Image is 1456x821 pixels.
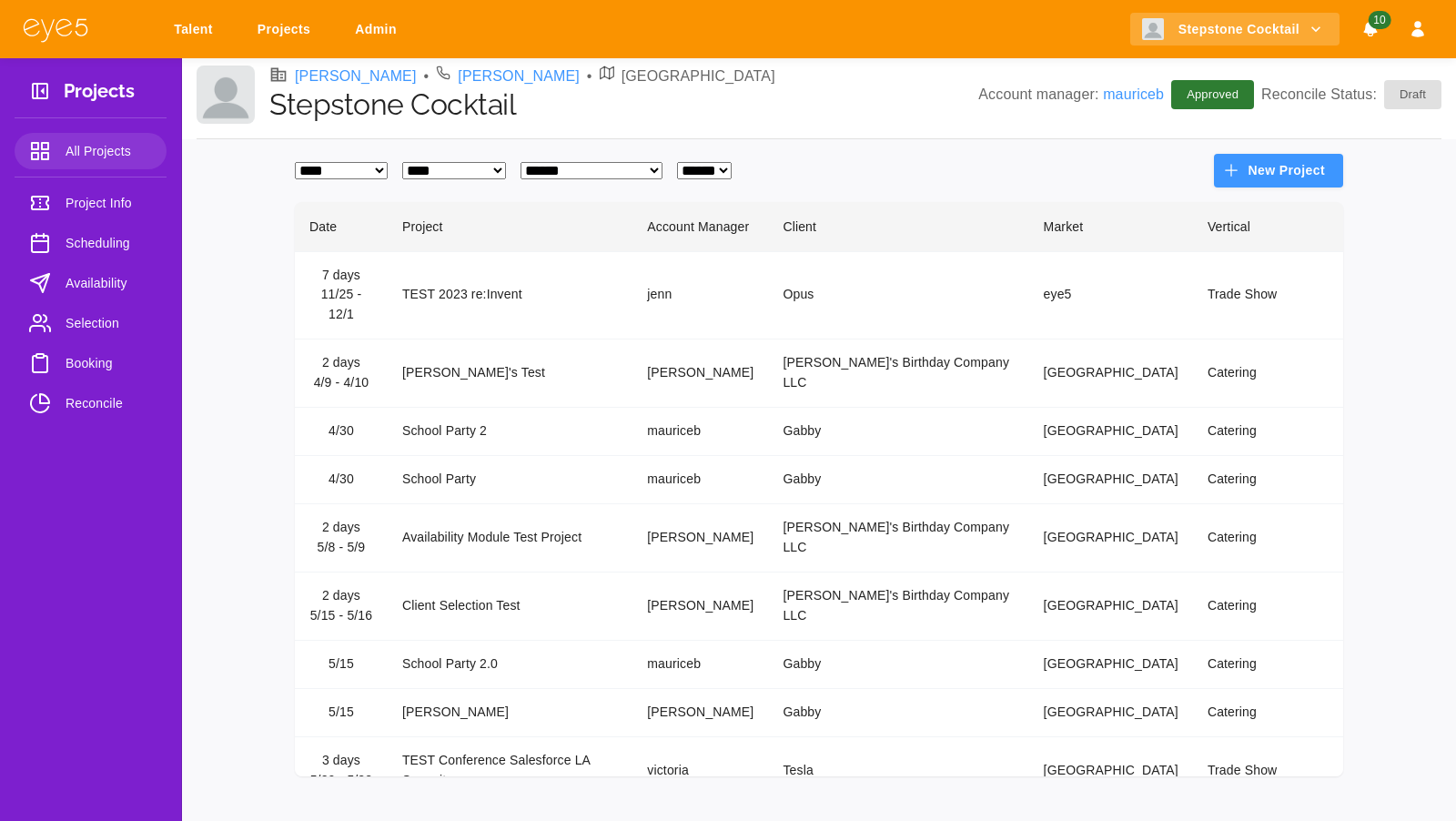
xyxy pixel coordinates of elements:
td: Catering [1193,340,1343,408]
td: Trade Show [1193,251,1343,340]
td: School Party 2 [388,408,632,456]
td: [GEOGRAPHIC_DATA] [1029,573,1193,641]
img: eye5 [22,16,89,43]
td: Gabby [768,456,1028,504]
span: Reconcile [66,392,152,414]
div: 2 days [309,518,373,538]
td: Catering [1193,408,1343,456]
img: Client logo [1142,18,1164,40]
td: Catering [1193,689,1343,737]
td: [PERSON_NAME] [388,689,632,737]
td: Catering [1193,573,1343,641]
a: All Projects [15,133,167,169]
th: Date [295,202,388,252]
th: Client [768,202,1028,252]
a: Admin [343,13,415,46]
td: [GEOGRAPHIC_DATA] [1029,689,1193,737]
td: victoria [632,737,768,806]
div: 5/15 [309,654,373,674]
td: eye5 [1029,251,1193,340]
td: [GEOGRAPHIC_DATA] [1029,504,1193,573]
div: 5/20 - 5/22 [309,771,373,791]
td: Catering [1193,504,1343,573]
td: [GEOGRAPHIC_DATA] [1029,340,1193,408]
h1: Stepstone Cocktail [269,87,978,122]
p: Reconcile Status: [1261,80,1441,109]
td: [GEOGRAPHIC_DATA] [1029,737,1193,806]
th: Market [1029,202,1193,252]
div: 4/30 [309,470,373,490]
td: [GEOGRAPHIC_DATA] [1029,408,1193,456]
td: [PERSON_NAME]'s Birthday Company LLC [768,340,1028,408]
div: 2 days [309,586,373,606]
span: 10 [1368,11,1390,29]
td: [PERSON_NAME] [632,573,768,641]
span: Selection [66,312,152,334]
td: [PERSON_NAME] [632,689,768,737]
td: Gabby [768,641,1028,689]
td: [PERSON_NAME] [632,504,768,573]
a: Scheduling [15,225,167,261]
td: TEST Conference Salesforce LA Summit [388,737,632,806]
a: Booking [15,345,167,381]
td: Gabby [768,689,1028,737]
div: 5/15 - 5/16 [309,606,373,626]
span: Approved [1176,86,1249,104]
th: Vertical [1193,202,1343,252]
td: Gabby [768,408,1028,456]
td: Catering [1193,641,1343,689]
td: Trade Show [1193,737,1343,806]
td: [PERSON_NAME]'s Birthday Company LLC [768,504,1028,573]
td: Opus [768,251,1028,340]
span: Project Info [66,192,152,214]
button: Notifications [1354,13,1387,46]
td: [GEOGRAPHIC_DATA] [1029,641,1193,689]
a: Availability [15,265,167,301]
td: Tesla [768,737,1028,806]
a: mauriceb [1103,86,1164,102]
div: 3 days [309,751,373,771]
td: mauriceb [632,456,768,504]
td: [PERSON_NAME]'s Birthday Company LLC [768,573,1028,641]
span: Scheduling [66,232,152,254]
a: Selection [15,305,167,341]
td: Client Selection Test [388,573,632,641]
td: [PERSON_NAME] [632,340,768,408]
p: [GEOGRAPHIC_DATA] [622,66,775,87]
div: 2 days [309,353,373,373]
a: Talent [162,13,231,46]
h3: Projects [64,80,135,108]
a: [PERSON_NAME] [295,66,417,87]
td: Availability Module Test Project [388,504,632,573]
a: Project Info [15,185,167,221]
span: All Projects [66,140,152,162]
li: • [424,66,430,87]
td: mauriceb [632,408,768,456]
th: Account Manager [632,202,768,252]
div: 5/15 [309,703,373,723]
button: Stepstone Cocktail [1130,13,1340,46]
td: Catering [1193,456,1343,504]
div: 4/9 - 4/10 [309,373,373,393]
div: 11/25 - 12/1 [309,285,373,325]
td: School Party [388,456,632,504]
a: Projects [246,13,329,46]
li: • [587,66,592,87]
td: TEST 2023 re:Invent [388,251,632,340]
button: New Project [1214,154,1343,188]
td: School Party 2.0 [388,641,632,689]
td: jenn [632,251,768,340]
a: Reconcile [15,385,167,421]
span: Availability [66,272,152,294]
td: [PERSON_NAME]'s Test [388,340,632,408]
td: mauriceb [632,641,768,689]
th: Project [388,202,632,252]
p: Account manager: [978,84,1164,106]
span: Draft [1389,86,1437,104]
div: 5/8 - 5/9 [309,538,373,558]
td: [GEOGRAPHIC_DATA] [1029,456,1193,504]
span: Booking [66,352,152,374]
div: 7 days [309,266,373,286]
img: Client logo [197,66,255,124]
a: [PERSON_NAME] [458,66,580,87]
